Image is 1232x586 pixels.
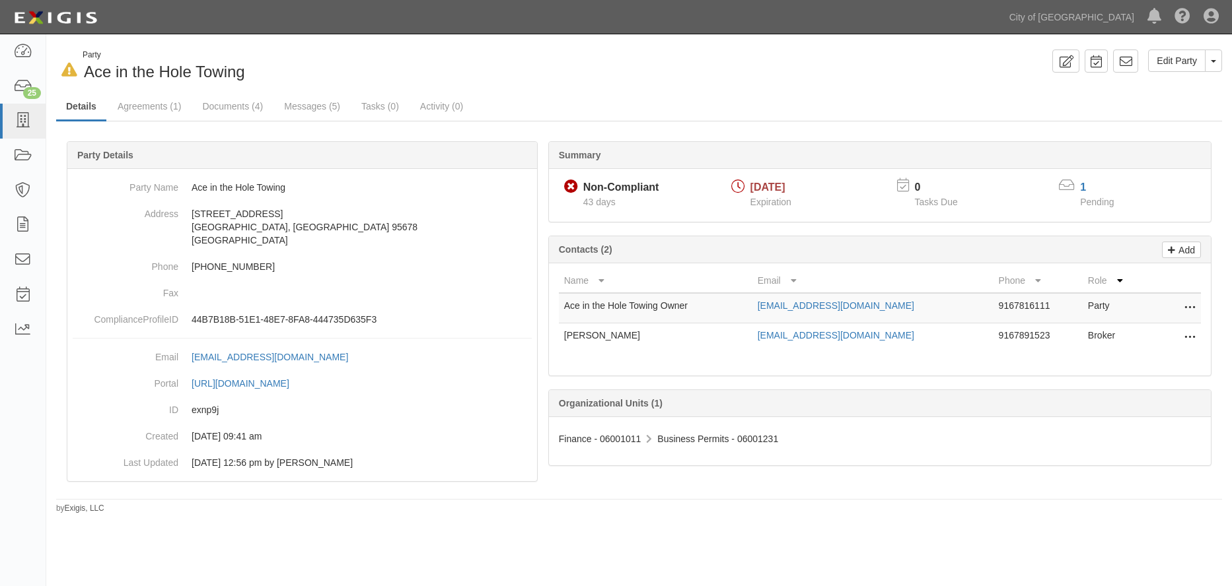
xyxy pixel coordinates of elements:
th: Role [1083,269,1148,293]
div: [EMAIL_ADDRESS][DOMAIN_NAME] [192,350,348,364]
dt: ComplianceProfileID [73,306,178,326]
a: Activity (0) [410,93,473,119]
i: Help Center - Complianz [1175,9,1190,25]
dt: Portal [73,370,178,390]
th: Name [559,269,752,293]
p: Add [1175,242,1195,257]
p: 44B7B18B-51E1-48E7-8FA8-444735D635F3 [192,313,532,326]
span: Expiration [750,197,791,207]
dt: Party Name [73,174,178,194]
a: 1 [1080,181,1086,193]
dt: Fax [73,280,178,300]
span: Pending [1080,197,1114,207]
div: Non-Compliant [583,180,659,195]
dd: Ace in the Hole Towing [73,174,532,201]
a: Edit Party [1148,49,1206,72]
span: Ace in the Hole Towing [84,63,245,81]
a: Documents (4) [192,93,273,119]
dt: Email [73,344,178,364]
b: Party Details [77,150,133,160]
a: [EMAIL_ADDRESS][DOMAIN_NAME] [192,352,363,362]
div: Ace in the Hole Towing [56,49,630,83]
img: logo-5460c22ac91f19d4615b14bd174203de0afe785f0fc80cf4dbbc73dc1793850b.png [10,6,101,30]
td: Ace in the Hole Towing Owner [559,293,752,323]
dt: ID [73,397,178,416]
a: Add [1162,242,1201,258]
td: Party [1083,293,1148,323]
a: [URL][DOMAIN_NAME] [192,378,304,389]
dd: 01/04/2024 09:41 am [73,423,532,449]
dd: 11/21/2024 12:56 pm by Tiffany Saich [73,449,532,476]
dd: exnp9j [73,397,532,423]
span: Finance - 06001011 [559,434,641,444]
a: Agreements (1) [108,93,191,119]
span: Business Permits - 06001231 [657,434,778,444]
td: 9167816111 [994,293,1083,323]
td: [PERSON_NAME] [559,323,752,353]
dd: [PHONE_NUMBER] [73,253,532,280]
dt: Created [73,423,178,443]
th: Email [752,269,994,293]
a: Exigis, LLC [65,504,104,513]
b: Summary [559,150,601,160]
a: Details [56,93,106,121]
b: Contacts (2) [559,244,612,255]
span: Since 07/31/2025 [583,197,616,207]
div: 25 [23,87,41,99]
th: Phone [994,269,1083,293]
dt: Address [73,201,178,220]
div: Party [83,49,245,61]
a: [EMAIL_ADDRESS][DOMAIN_NAME] [758,300,914,311]
span: Tasks Due [914,197,957,207]
i: In Default since 08/21/2025 [61,63,77,77]
a: Tasks (0) [351,93,409,119]
dt: Phone [73,253,178,273]
dd: [STREET_ADDRESS] [GEOGRAPHIC_DATA], [GEOGRAPHIC_DATA] 95678 [GEOGRAPHIC_DATA] [73,201,532,253]
a: City of [GEOGRAPHIC_DATA] [1003,4,1141,30]
td: 9167891523 [994,323,1083,353]
a: [EMAIL_ADDRESS][DOMAIN_NAME] [758,330,914,341]
b: Organizational Units (1) [559,398,663,408]
small: by [56,503,104,514]
td: Broker [1083,323,1148,353]
span: [DATE] [750,181,785,193]
i: Non-Compliant [564,180,578,194]
p: 0 [914,180,974,195]
dt: Last Updated [73,449,178,469]
a: Messages (5) [274,93,350,119]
